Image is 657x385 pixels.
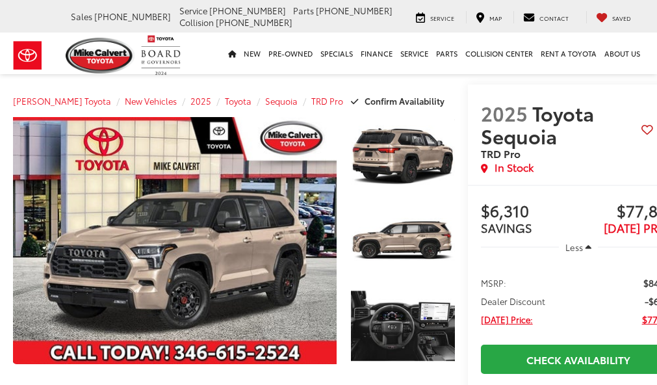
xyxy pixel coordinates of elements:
a: New Vehicles [125,95,177,107]
span: Toyota Sequoia [481,99,594,150]
a: Rent a Toyota [537,33,600,74]
a: About Us [600,33,644,74]
a: Toyota [225,95,251,107]
a: Home [224,33,240,74]
a: 2025 [190,95,211,107]
span: [PHONE_NUMBER] [316,5,393,16]
span: Sales [71,10,92,22]
a: Specials [316,33,357,74]
span: Saved [612,14,631,22]
img: 2025 Toyota Sequoia TRD Pro [350,201,456,280]
button: Confirm Availability [344,90,455,113]
a: Pre-Owned [264,33,316,74]
span: [PHONE_NUMBER] [216,16,292,28]
a: Parts [432,33,461,74]
span: Less [565,241,583,253]
span: $6,310 [481,202,578,222]
a: My Saved Vehicles [586,11,641,23]
span: Map [489,14,502,22]
img: 2025 Toyota Sequoia TRD Pro [350,286,456,365]
a: Sequoia [265,95,298,107]
img: 2025 Toyota Sequoia TRD Pro [350,116,456,196]
span: Contact [539,14,569,22]
span: Service [179,5,207,16]
a: Map [466,11,511,23]
button: Less [559,235,598,259]
span: 2025 [481,99,528,127]
span: Parts [293,5,314,16]
a: [PERSON_NAME] Toyota [13,95,111,107]
a: Collision Center [461,33,537,74]
a: Finance [357,33,396,74]
a: Service [406,11,464,23]
a: Expand Photo 2 [351,202,454,280]
span: Confirm Availability [365,95,444,107]
a: Contact [513,11,578,23]
a: Expand Photo 3 [351,287,454,365]
span: In Stock [495,160,534,175]
span: Service [430,14,454,22]
span: TRD Pro [481,146,521,161]
img: Mike Calvert Toyota [66,38,135,73]
a: Expand Photo 0 [13,117,337,364]
img: Toyota [3,34,52,77]
a: Service [396,33,432,74]
span: Dealer Discount [481,295,545,308]
span: MSRP: [481,276,506,289]
span: SAVINGS [481,219,532,236]
a: TRD Pro [311,95,343,107]
img: 2025 Toyota Sequoia TRD Pro [10,117,340,365]
a: Expand Photo 1 [351,117,454,195]
span: Collision [179,16,214,28]
span: [PHONE_NUMBER] [209,5,286,16]
span: [DATE] Price: [481,313,533,326]
span: [PHONE_NUMBER] [94,10,171,22]
a: New [240,33,264,74]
